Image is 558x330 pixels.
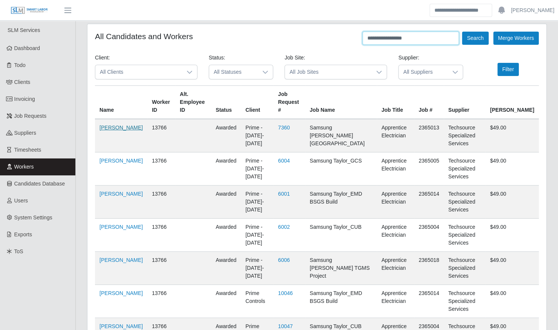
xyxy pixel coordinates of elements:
[241,86,274,119] th: Client
[14,130,36,136] span: Suppliers
[398,54,419,62] label: Supplier:
[305,285,377,318] td: Samsung Taylor_EMD BSGS Build
[99,158,143,164] a: [PERSON_NAME]
[486,219,539,252] td: $49.00
[14,113,47,119] span: Job Requests
[209,65,258,79] span: All Statuses
[147,119,175,152] td: 13766
[414,285,444,318] td: 2365014
[211,186,241,219] td: awarded
[99,257,143,263] a: [PERSON_NAME]
[211,86,241,119] th: Status
[377,252,414,285] td: Apprentice Electrician
[147,86,175,119] th: Worker ID
[511,6,554,14] a: [PERSON_NAME]
[486,152,539,186] td: $49.00
[305,86,377,119] th: Job Name
[99,224,143,230] a: [PERSON_NAME]
[14,96,35,102] span: Invoicing
[99,323,143,329] a: [PERSON_NAME]
[486,252,539,285] td: $49.00
[14,45,40,51] span: Dashboard
[486,119,539,152] td: $49.00
[444,186,486,219] td: Techsource Specialized Services
[377,219,414,252] td: Apprentice Electrician
[99,125,143,131] a: [PERSON_NAME]
[285,65,371,79] span: All Job Sites
[209,54,225,62] label: Status:
[147,285,175,318] td: 13766
[241,285,274,318] td: Prime Controls
[241,152,274,186] td: Prime - [DATE]-[DATE]
[175,86,211,119] th: Alt. Employee ID
[377,86,414,119] th: Job Title
[486,285,539,318] td: $49.00
[14,181,65,187] span: Candidates Database
[241,252,274,285] td: Prime - [DATE]-[DATE]
[305,219,377,252] td: Samsung Taylor_CUB
[497,63,519,76] button: Filter
[278,158,290,164] a: 6004
[444,86,486,119] th: Supplier
[147,186,175,219] td: 13766
[377,119,414,152] td: Apprentice Electrician
[14,62,26,68] span: Todo
[377,152,414,186] td: Apprentice Electrician
[14,164,34,170] span: Workers
[493,32,539,45] button: Merge Workers
[99,191,143,197] a: [PERSON_NAME]
[399,65,447,79] span: All Suppliers
[486,186,539,219] td: $49.00
[278,125,290,131] a: 7360
[278,224,290,230] a: 6002
[486,86,539,119] th: [PERSON_NAME]
[284,54,305,62] label: Job Site:
[305,119,377,152] td: Samsung [PERSON_NAME][GEOGRAPHIC_DATA]
[14,214,52,221] span: System Settings
[241,219,274,252] td: Prime - [DATE]-[DATE]
[305,252,377,285] td: Samsung [PERSON_NAME] TGMS Project
[211,152,241,186] td: awarded
[14,248,23,254] span: ToS
[147,219,175,252] td: 13766
[14,147,41,153] span: Timesheets
[377,285,414,318] td: Apprentice Electrician
[95,54,110,62] label: Client:
[414,119,444,152] td: 2365013
[14,231,32,237] span: Exports
[95,65,182,79] span: All Clients
[305,186,377,219] td: Samsung Taylor_EMD BSGS Build
[14,198,28,204] span: Users
[414,86,444,119] th: Job #
[211,219,241,252] td: awarded
[241,186,274,219] td: Prime - [DATE]-[DATE]
[414,219,444,252] td: 2365004
[95,86,147,119] th: Name
[414,152,444,186] td: 2365005
[444,285,486,318] td: Techsource Specialized Services
[241,119,274,152] td: Prime - [DATE]-[DATE]
[278,191,290,197] a: 6001
[95,32,193,41] h4: All Candidates and Workers
[414,252,444,285] td: 2365018
[377,186,414,219] td: Apprentice Electrician
[211,119,241,152] td: awarded
[278,323,293,329] a: 10047
[8,27,40,33] span: SLM Services
[444,152,486,186] td: Techsource Specialized Services
[305,152,377,186] td: Samsung Taylor_GCS
[430,4,492,17] input: Search
[274,86,305,119] th: Job Request #
[444,252,486,285] td: Techsource Specialized Services
[147,252,175,285] td: 13766
[278,290,293,296] a: 10046
[147,152,175,186] td: 13766
[278,257,290,263] a: 6006
[14,79,31,85] span: Clients
[11,6,48,15] img: SLM Logo
[99,290,143,296] a: [PERSON_NAME]
[462,32,488,45] button: Search
[211,252,241,285] td: awarded
[444,219,486,252] td: Techsource Specialized Services
[444,119,486,152] td: Techsource Specialized Services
